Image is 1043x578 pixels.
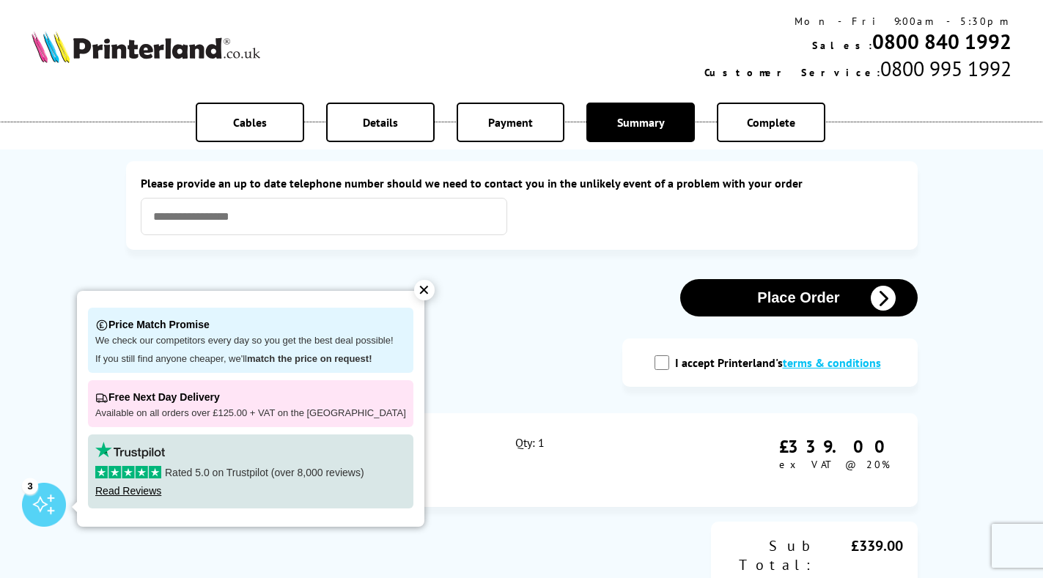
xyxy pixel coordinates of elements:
span: ex VAT @ 20% [779,458,890,471]
span: 0800 995 1992 [880,55,1011,82]
div: ✕ [414,280,435,300]
img: stars-5.svg [95,466,161,478]
p: Available on all orders over £125.00 + VAT on the [GEOGRAPHIC_DATA] [95,407,406,420]
span: Cables [233,115,267,130]
button: Place Order [680,279,918,316]
img: Printerland Logo [32,31,260,63]
span: Sales: [812,39,872,52]
div: £339.00 [814,536,903,574]
span: Complete [747,115,795,130]
div: Sub Total: [726,536,814,574]
label: I accept Printerland's [675,355,888,370]
div: Qty: 1 [515,435,667,485]
span: Details [363,115,398,130]
strong: match the price on request! [247,353,372,364]
p: Price Match Promise [95,315,406,335]
div: 3 [22,478,38,494]
a: Read Reviews [95,485,161,497]
span: Summary [617,115,665,130]
img: trustpilot rating [95,442,165,459]
div: £339.00 [779,435,896,458]
a: modal_tc [783,355,881,370]
span: Payment [488,115,533,130]
span: Customer Service: [704,66,880,79]
label: Please provide an up to date telephone number should we need to contact you in the unlikely event... [141,176,903,190]
p: Rated 5.0 on Trustpilot (over 8,000 reviews) [95,466,406,479]
a: 0800 840 1992 [872,28,1011,55]
p: Free Next Day Delivery [95,388,406,407]
p: We check our competitors every day so you get the best deal possible! [95,335,406,347]
p: If you still find anyone cheaper, we'll [95,353,406,366]
div: Mon - Fri 9:00am - 5:30pm [704,15,1011,28]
